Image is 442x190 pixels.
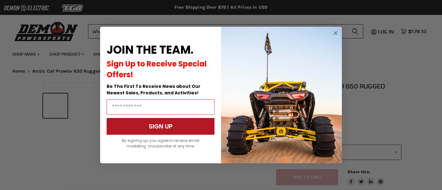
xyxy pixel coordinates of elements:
[107,118,214,135] button: SIGN UP
[122,138,199,149] span: By signing up, you agree to receive email marketing. Unsubscribe at any time.
[107,83,201,96] span: Be The First To Receive News about Our Newest Sales, Products, and Activities!
[221,27,342,163] img: a9095488-b6e7-41ba-879d-588abfab540b.jpeg
[332,29,339,37] button: Close dialog
[107,59,207,80] span: Sign Up to Receive Special Offers!
[107,99,214,115] input: Email Address
[107,42,193,58] span: JOIN THE TEAM.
